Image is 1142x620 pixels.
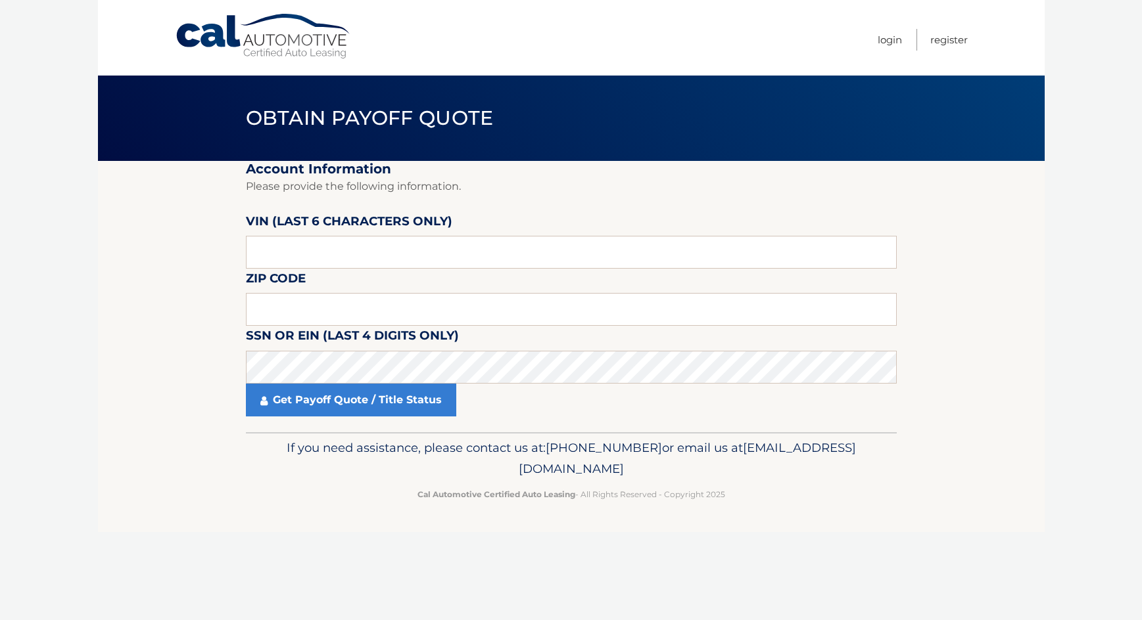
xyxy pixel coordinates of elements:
[930,29,968,51] a: Register
[546,440,662,455] span: [PHONE_NUMBER]
[254,437,888,479] p: If you need assistance, please contact us at: or email us at
[246,161,897,177] h2: Account Information
[878,29,902,51] a: Login
[246,106,494,130] span: Obtain Payoff Quote
[175,13,352,60] a: Cal Automotive
[254,487,888,501] p: - All Rights Reserved - Copyright 2025
[246,177,897,196] p: Please provide the following information.
[246,384,456,416] a: Get Payoff Quote / Title Status
[246,326,459,350] label: SSN or EIN (last 4 digits only)
[417,489,575,499] strong: Cal Automotive Certified Auto Leasing
[246,211,452,236] label: VIN (last 6 characters only)
[246,269,306,293] label: Zip Code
